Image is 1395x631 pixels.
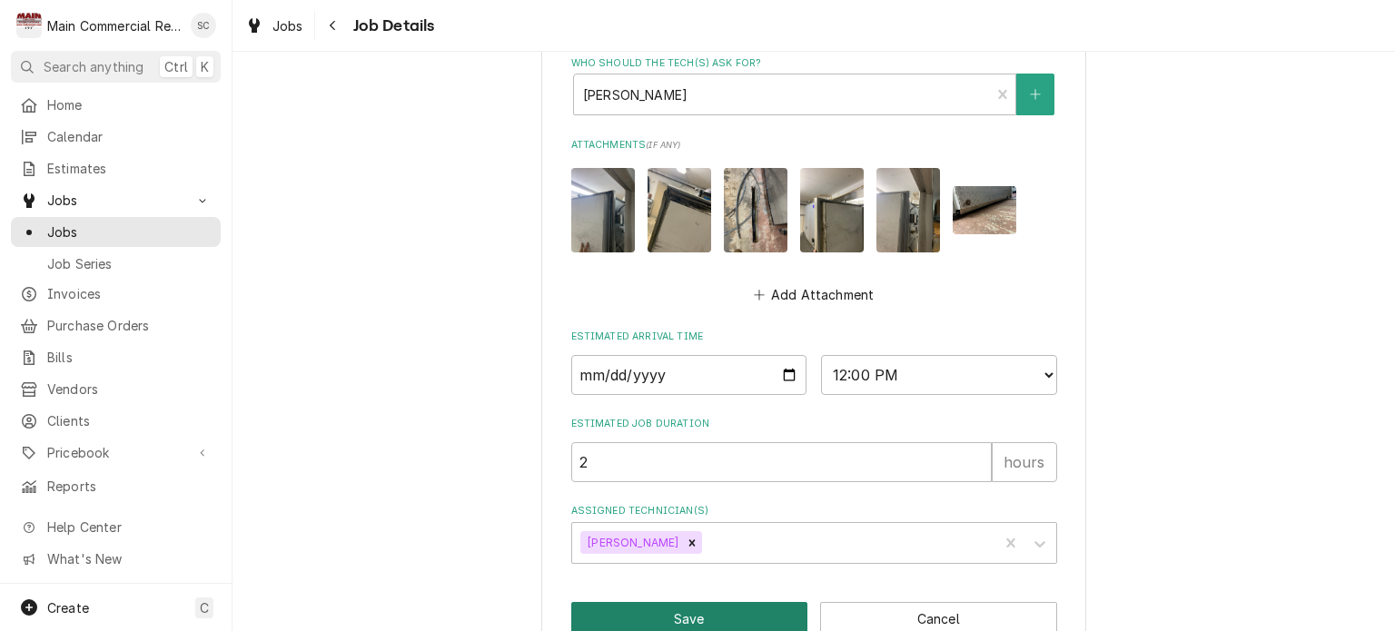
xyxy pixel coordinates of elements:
[682,531,702,555] div: Remove Dorian Wertz
[238,11,311,41] a: Jobs
[47,284,212,303] span: Invoices
[200,598,209,617] span: C
[11,471,221,501] a: Reports
[47,16,181,35] div: Main Commercial Refrigeration Service
[11,512,221,542] a: Go to Help Center
[580,531,682,555] div: [PERSON_NAME]
[47,477,212,496] span: Reports
[47,600,89,616] span: Create
[11,544,221,574] a: Go to What's New
[319,11,348,40] button: Navigate back
[47,443,184,462] span: Pricebook
[11,342,221,372] a: Bills
[724,168,787,252] img: jORRSlDScywdNNnVUjXt
[47,127,212,146] span: Calendar
[191,13,216,38] div: Sharon Campbell's Avatar
[348,14,435,38] span: Job Details
[47,518,210,537] span: Help Center
[191,13,216,38] div: SC
[571,56,1057,115] div: Who should the tech(s) ask for?
[47,380,212,399] span: Vendors
[11,51,221,83] button: Search anythingCtrlK
[571,504,1057,563] div: Assigned Technician(s)
[11,249,221,279] a: Job Series
[571,504,1057,518] label: Assigned Technician(s)
[201,57,209,76] span: K
[11,374,221,404] a: Vendors
[800,168,864,252] img: EnBuey7NSfCdNQZ5J8Sa
[648,168,711,252] img: lVSADMyRcSP7e0iAapCE
[16,13,42,38] div: Main Commercial Refrigeration Service's Avatar
[571,138,1057,153] label: Attachments
[11,438,221,468] a: Go to Pricebook
[1030,88,1041,101] svg: Create New Contact
[47,222,212,242] span: Jobs
[821,355,1057,395] select: Time Select
[1016,74,1054,115] button: Create New Contact
[571,355,807,395] input: Date
[47,159,212,178] span: Estimates
[992,442,1057,482] div: hours
[11,217,221,247] a: Jobs
[11,311,221,340] a: Purchase Orders
[47,191,184,210] span: Jobs
[47,95,212,114] span: Home
[876,168,940,252] img: mBvmVXyS8qznIelvz7Jb
[571,330,1057,394] div: Estimated Arrival Time
[11,406,221,436] a: Clients
[571,138,1057,308] div: Attachments
[571,417,1057,431] label: Estimated Job Duration
[47,549,210,568] span: What's New
[571,56,1057,71] label: Who should the tech(s) ask for?
[571,168,635,252] img: DZlr5YeRgazGIS41d0R9
[11,122,221,152] a: Calendar
[750,282,877,308] button: Add Attachment
[272,16,303,35] span: Jobs
[11,90,221,120] a: Home
[47,348,212,367] span: Bills
[953,186,1016,234] img: kvR09m91Rxu2JLUv95iR
[44,57,143,76] span: Search anything
[16,13,42,38] div: M
[47,254,212,273] span: Job Series
[11,185,221,215] a: Go to Jobs
[47,316,212,335] span: Purchase Orders
[571,417,1057,481] div: Estimated Job Duration
[571,330,1057,344] label: Estimated Arrival Time
[11,279,221,309] a: Invoices
[646,140,680,150] span: ( if any )
[164,57,188,76] span: Ctrl
[11,153,221,183] a: Estimates
[47,411,212,430] span: Clients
